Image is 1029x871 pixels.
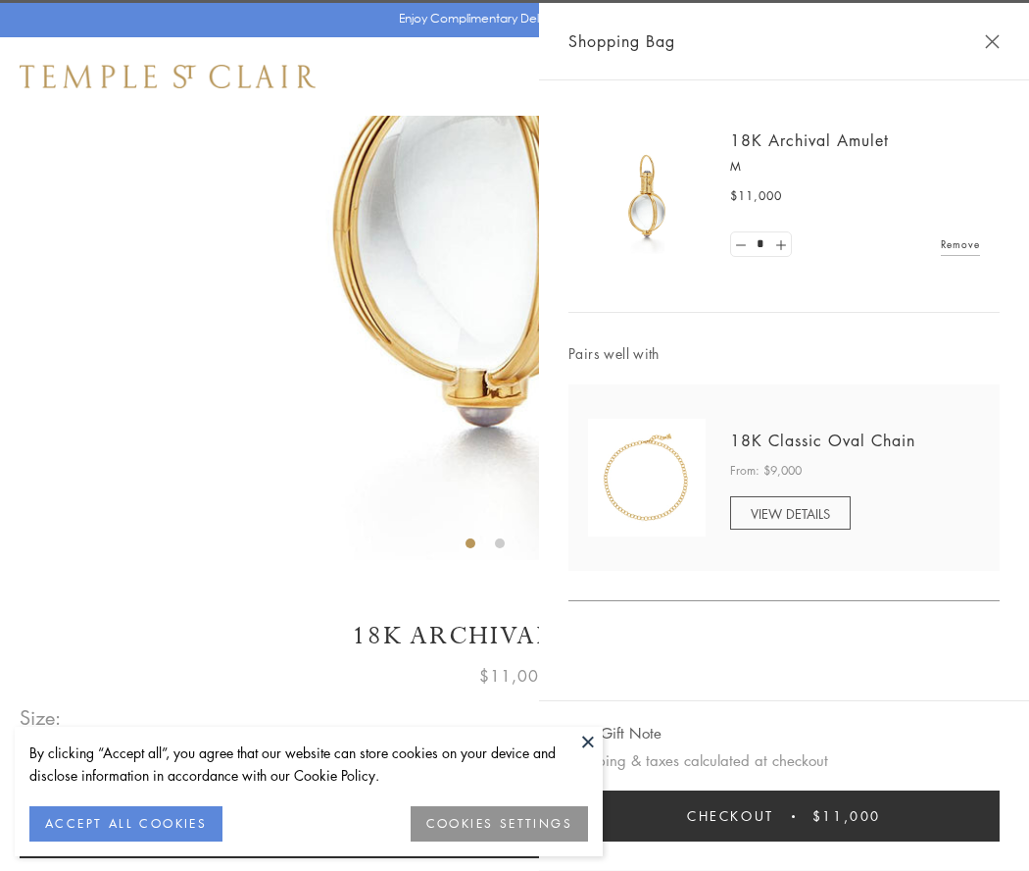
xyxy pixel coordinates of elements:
[731,232,751,257] a: Set quantity to 0
[687,805,774,827] span: Checkout
[20,701,63,734] span: Size:
[730,461,802,481] span: From: $9,000
[812,805,881,827] span: $11,000
[770,232,790,257] a: Set quantity to 2
[568,791,1000,842] button: Checkout $11,000
[411,806,588,842] button: COOKIES SETTINGS
[730,129,889,151] a: 18K Archival Amulet
[29,742,588,787] div: By clicking “Accept all”, you agree that our website can store cookies on your device and disclos...
[941,233,980,255] a: Remove
[751,504,830,523] span: VIEW DETAILS
[568,342,1000,365] span: Pairs well with
[588,137,706,255] img: 18K Archival Amulet
[399,9,621,28] p: Enjoy Complimentary Delivery & Returns
[568,748,1000,773] p: Shipping & taxes calculated at checkout
[29,806,222,842] button: ACCEPT ALL COOKIES
[479,663,550,689] span: $11,000
[730,186,782,206] span: $11,000
[20,65,316,88] img: Temple St. Clair
[20,619,1009,653] h1: 18K Archival Amulet
[588,419,706,537] img: N88865-OV18
[730,430,915,451] a: 18K Classic Oval Chain
[730,157,980,177] p: M
[985,34,1000,49] button: Close Shopping Bag
[568,28,675,54] span: Shopping Bag
[730,496,851,530] a: VIEW DETAILS
[568,721,661,745] button: Add Gift Note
